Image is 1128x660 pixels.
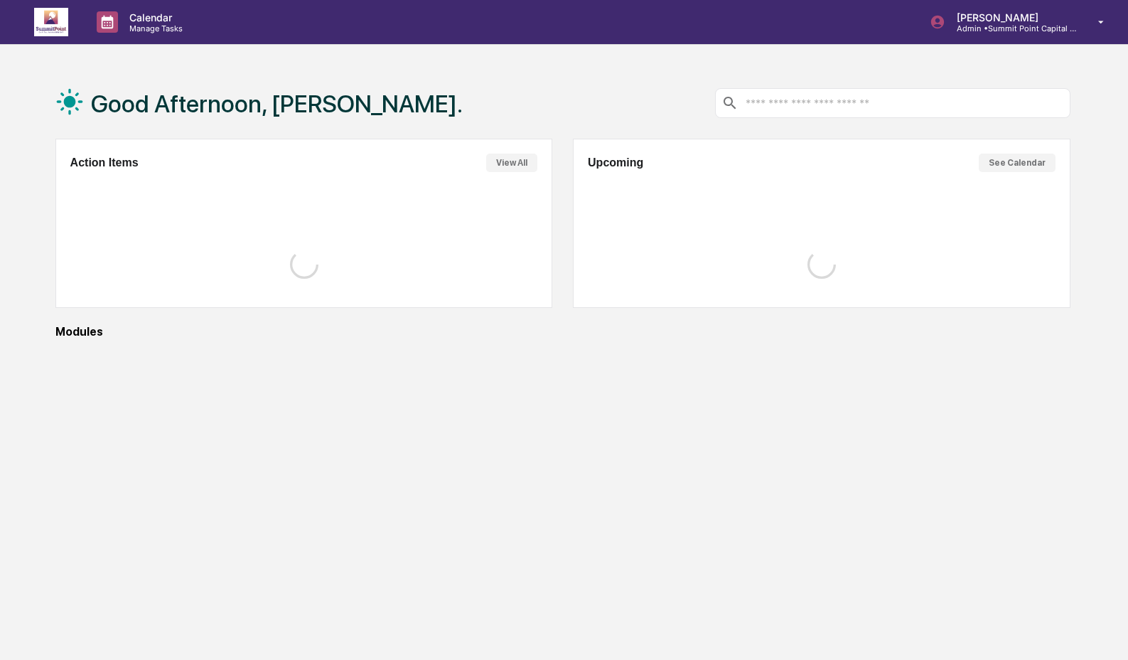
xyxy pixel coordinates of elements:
[945,11,1078,23] p: [PERSON_NAME]
[34,8,68,36] img: logo
[979,154,1056,172] button: See Calendar
[91,90,463,118] h1: Good Afternoon, [PERSON_NAME].
[118,23,190,33] p: Manage Tasks
[55,325,1070,339] div: Modules
[945,23,1078,33] p: Admin • Summit Point Capital Management
[118,11,190,23] p: Calendar
[70,156,139,169] h2: Action Items
[588,156,643,169] h2: Upcoming
[486,154,537,172] button: View All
